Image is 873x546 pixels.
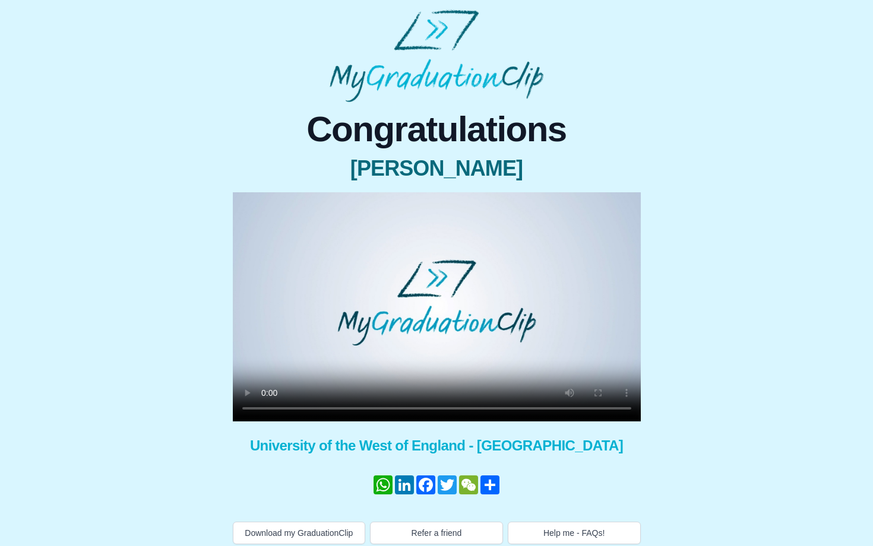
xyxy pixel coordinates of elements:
a: Twitter [436,475,458,494]
span: [PERSON_NAME] [233,157,641,180]
a: Facebook [415,475,436,494]
button: Refer a friend [370,522,503,544]
button: Download my GraduationClip [233,522,366,544]
a: WhatsApp [372,475,394,494]
img: MyGraduationClip [330,9,543,102]
span: Congratulations [233,112,641,147]
a: WeChat [458,475,479,494]
a: LinkedIn [394,475,415,494]
a: Share [479,475,501,494]
button: Help me - FAQs! [508,522,641,544]
span: University of the West of England - [GEOGRAPHIC_DATA] [233,436,641,455]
